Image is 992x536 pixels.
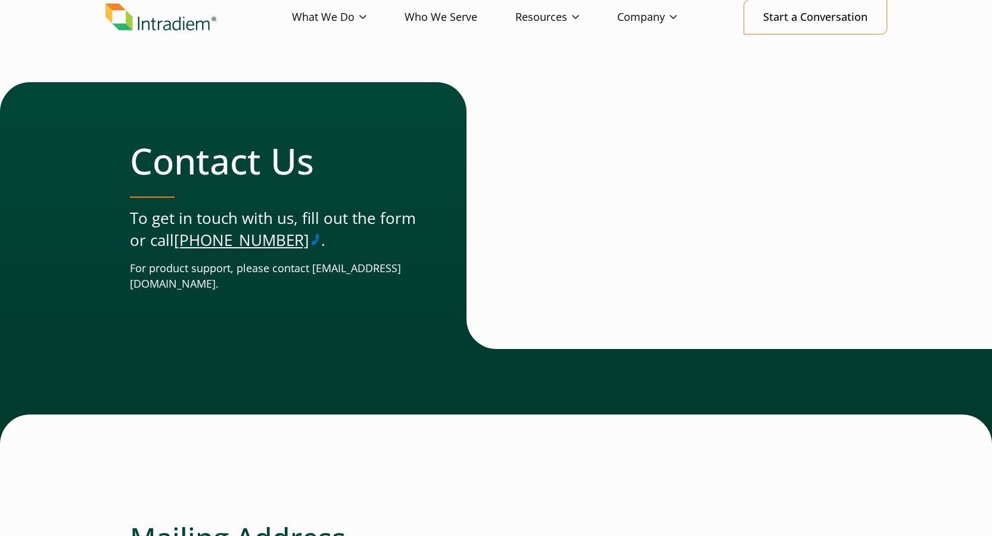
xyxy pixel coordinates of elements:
h1: Contact Us [130,139,419,182]
ctc: Call (678) 356-3500 with Linkus Web Client [174,229,322,251]
p: To get in touch with us, fill out the form or call . [130,207,419,252]
a: Link to homepage of Intradiem [105,4,292,31]
p: For product support, please contact [EMAIL_ADDRESS][DOMAIN_NAME]. [130,261,419,292]
img: Intradiem [105,4,216,31]
ctcspan: [PHONE_NUMBER] [174,229,309,251]
iframe: Contact Form [521,111,863,316]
